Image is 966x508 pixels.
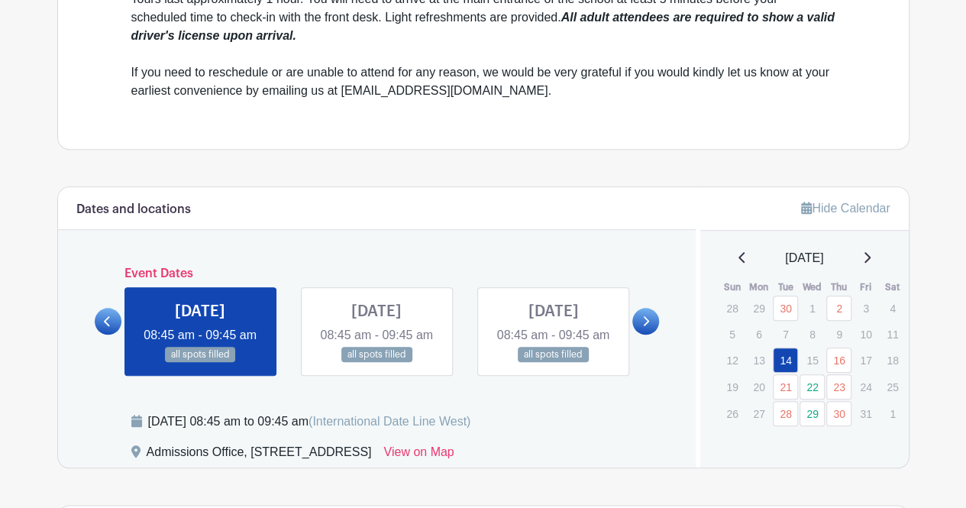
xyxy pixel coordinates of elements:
[719,296,745,320] p: 28
[719,280,745,295] th: Sun
[772,280,799,295] th: Tue
[746,322,771,346] p: 6
[879,280,906,295] th: Sat
[147,443,372,468] div: Admissions Office, [STREET_ADDRESS]
[773,374,798,400] a: 21
[799,280,825,295] th: Wed
[773,348,798,373] a: 14
[746,296,771,320] p: 29
[800,374,825,400] a: 22
[880,296,905,320] p: 4
[383,443,454,468] a: View on Map
[826,374,851,400] a: 23
[826,322,851,346] p: 9
[853,402,878,425] p: 31
[719,402,745,425] p: 26
[746,402,771,425] p: 27
[800,296,825,320] p: 1
[852,280,879,295] th: Fri
[746,348,771,372] p: 13
[826,401,851,426] a: 30
[880,348,905,372] p: 18
[719,322,745,346] p: 5
[785,249,823,267] span: [DATE]
[148,413,471,431] div: [DATE] 08:45 am to 09:45 am
[853,322,878,346] p: 10
[309,415,470,428] span: (International Date Line West)
[826,348,851,373] a: 16
[800,348,825,372] p: 15
[76,202,191,217] h6: Dates and locations
[131,11,835,42] em: All adult attendees are required to show a valid driver's license upon arrival.
[800,401,825,426] a: 29
[800,322,825,346] p: 8
[773,322,798,346] p: 7
[719,348,745,372] p: 12
[853,348,878,372] p: 17
[773,401,798,426] a: 28
[121,267,633,281] h6: Event Dates
[826,296,851,321] a: 2
[825,280,852,295] th: Thu
[880,375,905,399] p: 25
[880,322,905,346] p: 11
[880,402,905,425] p: 1
[773,296,798,321] a: 30
[746,375,771,399] p: 20
[719,375,745,399] p: 19
[745,280,772,295] th: Mon
[853,296,878,320] p: 3
[853,375,878,399] p: 24
[801,202,890,215] a: Hide Calendar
